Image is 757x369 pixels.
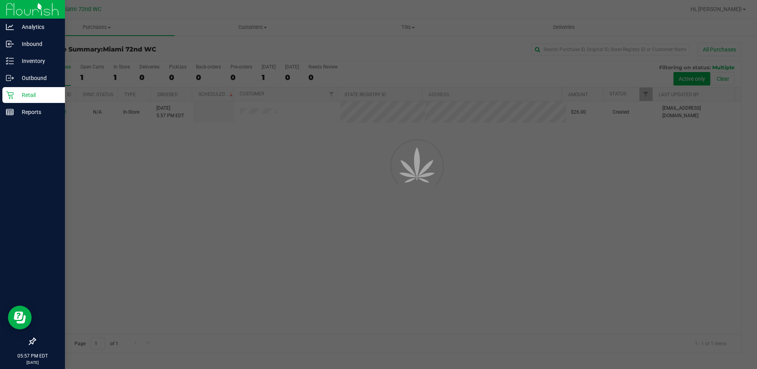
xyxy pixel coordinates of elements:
[14,39,61,49] p: Inbound
[14,56,61,66] p: Inventory
[6,57,14,65] inline-svg: Inventory
[6,91,14,99] inline-svg: Retail
[6,40,14,48] inline-svg: Inbound
[14,107,61,117] p: Reports
[14,22,61,32] p: Analytics
[6,74,14,82] inline-svg: Outbound
[6,23,14,31] inline-svg: Analytics
[6,108,14,116] inline-svg: Reports
[4,359,61,365] p: [DATE]
[14,73,61,83] p: Outbound
[14,90,61,100] p: Retail
[8,306,32,329] iframe: Resource center
[4,352,61,359] p: 05:57 PM EDT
